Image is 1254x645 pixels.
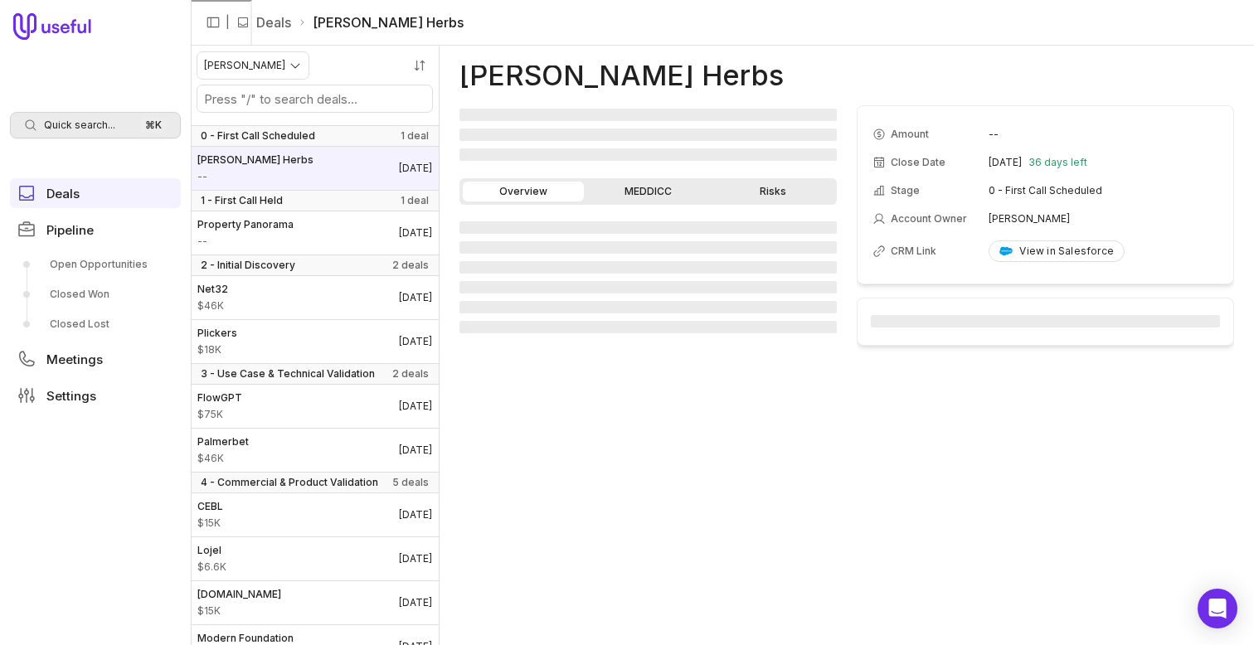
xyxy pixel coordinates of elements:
time: Deal Close Date [399,508,432,521]
span: Amount [197,343,237,356]
button: Sort by [407,53,432,78]
span: Amount [197,604,281,618]
span: Net32 [197,283,228,296]
span: | [226,12,230,32]
a: FlowGPT$75K[DATE] [191,385,439,428]
kbd: ⌘ K [140,117,167,133]
span: ‌ [459,321,837,333]
span: [DOMAIN_NAME] [197,588,281,601]
div: View in Salesforce [999,245,1114,258]
a: Property Panorama--[DATE] [191,211,439,255]
time: Deal Close Date [399,444,432,457]
a: CEBL$15K[DATE] [191,493,439,536]
time: Deal Close Date [399,400,432,413]
a: Palmerbet$46K[DATE] [191,429,439,472]
span: Property Panorama [197,218,294,231]
span: Amount [197,452,249,465]
span: 1 deal [401,194,429,207]
span: CEBL [197,500,223,513]
span: ‌ [871,315,1220,327]
a: Overview [463,182,584,201]
a: Net32$46K[DATE] [191,276,439,319]
span: 0 - First Call Scheduled [201,129,315,143]
span: FlowGPT [197,391,242,405]
a: Closed Lost [10,311,181,337]
time: Deal Close Date [399,552,432,565]
div: Pipeline submenu [10,251,181,337]
span: ‌ [459,281,837,293]
span: 2 deals [392,259,429,272]
span: [PERSON_NAME] Herbs [197,153,313,167]
a: Plickers$18K[DATE] [191,320,439,363]
span: ‌ [459,301,837,313]
span: 1 deal [401,129,429,143]
span: Meetings [46,353,103,366]
span: ‌ [459,241,837,254]
time: Deal Close Date [399,226,432,240]
span: 4 - Commercial & Product Validation [201,476,378,489]
span: Amount [197,170,313,183]
span: Account Owner [891,212,967,226]
span: Settings [46,390,96,402]
button: Collapse sidebar [201,10,226,35]
time: Deal Close Date [399,162,432,175]
a: [DOMAIN_NAME]$15K[DATE] [191,581,439,624]
span: Amount [891,128,929,141]
span: ‌ [459,109,837,121]
span: Close Date [891,156,945,169]
td: [PERSON_NAME] [989,206,1218,232]
div: Open Intercom Messenger [1198,589,1237,628]
a: Deals [10,178,181,208]
span: Amount [197,408,242,421]
span: Stage [891,184,920,197]
span: 5 deals [392,476,429,489]
span: 36 days left [1028,156,1087,169]
input: Search deals by name [197,85,432,112]
span: ‌ [459,221,837,234]
a: Meetings [10,344,181,374]
a: View in Salesforce [989,240,1125,262]
span: Amount [197,235,294,248]
a: MEDDICC [587,182,708,201]
a: [PERSON_NAME] Herbs--[DATE] [191,147,439,190]
a: Settings [10,381,181,410]
span: Pipeline [46,224,94,236]
h1: [PERSON_NAME] Herbs [459,65,784,85]
time: Deal Close Date [399,596,432,609]
span: Palmerbet [197,435,249,449]
span: Amount [197,516,223,530]
span: Deals [46,187,80,200]
span: ‌ [459,129,837,141]
span: Lojel [197,544,226,557]
td: 0 - First Call Scheduled [989,177,1218,204]
a: Deals [256,12,291,32]
span: 2 deals [392,367,429,381]
span: ‌ [459,261,837,274]
span: Plickers [197,327,237,340]
span: CRM Link [891,245,936,258]
span: 2 - Initial Discovery [201,259,295,272]
time: [DATE] [989,156,1022,169]
li: [PERSON_NAME] Herbs [298,12,464,32]
td: -- [989,121,1218,148]
nav: Deals [191,46,440,645]
span: Amount [197,560,226,574]
span: 1 - First Call Held [201,194,283,207]
a: Open Opportunities [10,251,181,278]
span: Amount [197,299,228,313]
span: 3 - Use Case & Technical Validation [201,367,375,381]
span: Modern Foundation [197,632,294,645]
a: Closed Won [10,281,181,308]
time: Deal Close Date [399,335,432,348]
a: Lojel$6.6K[DATE] [191,537,439,580]
span: Quick search... [44,119,115,132]
a: Pipeline [10,215,181,245]
span: ‌ [459,148,837,161]
time: Deal Close Date [399,291,432,304]
a: Risks [712,182,834,201]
